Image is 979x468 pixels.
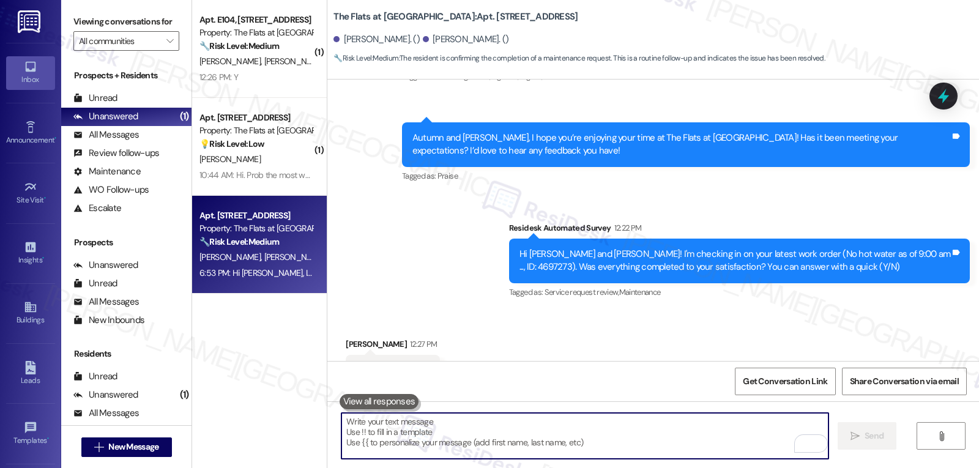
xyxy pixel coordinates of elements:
[199,56,264,67] span: [PERSON_NAME]
[735,368,835,395] button: Get Conversation Link
[199,251,264,262] span: [PERSON_NAME]
[199,169,593,180] div: 10:44 AM: Hi. Prob the most would be like 12-6. Cause we will prob do dinner and mini golf starti...
[73,92,117,105] div: Unread
[341,413,828,459] textarea: To enrich screen reader interactions, please activate Accessibility in Grammarly extension settings
[6,237,55,270] a: Insights •
[865,429,884,442] span: Send
[73,388,138,401] div: Unanswered
[6,56,55,89] a: Inbox
[838,422,897,450] button: Send
[73,370,117,383] div: Unread
[937,431,946,441] i: 
[199,111,313,124] div: Apt. [STREET_ADDRESS]
[199,26,313,39] div: Property: The Flats at [GEOGRAPHIC_DATA]
[199,209,313,222] div: Apt. [STREET_ADDRESS]
[851,431,860,441] i: 
[73,295,139,308] div: All Messages
[407,338,437,351] div: 12:27 PM
[73,202,121,215] div: Escalate
[73,147,159,160] div: Review follow-ups
[6,177,55,210] a: Site Visit •
[81,437,172,457] button: New Message
[79,31,160,51] input: All communities
[199,154,261,165] span: [PERSON_NAME]
[264,251,326,262] span: [PERSON_NAME]
[199,236,279,247] strong: 🔧 Risk Level: Medium
[199,138,264,149] strong: 💡 Risk Level: Low
[61,347,192,360] div: Residents
[619,287,661,297] span: Maintenance
[6,297,55,330] a: Buildings
[73,314,144,327] div: New Inbounds
[166,36,173,46] i: 
[423,33,509,46] div: [PERSON_NAME]. ()
[47,434,49,443] span: •
[61,236,192,249] div: Prospects
[108,440,158,453] span: New Message
[346,338,440,355] div: [PERSON_NAME]
[333,53,398,63] strong: 🔧 Risk Level: Medium
[73,12,179,31] label: Viewing conversations for
[412,132,950,158] div: Autumn and [PERSON_NAME], I hope you’re enjoying your time at The Flats at [GEOGRAPHIC_DATA]! Has...
[73,407,139,420] div: All Messages
[199,222,313,235] div: Property: The Flats at [GEOGRAPHIC_DATA]
[73,128,139,141] div: All Messages
[199,40,279,51] strong: 🔧 Risk Level: Medium
[199,124,313,137] div: Property: The Flats at [GEOGRAPHIC_DATA]
[611,221,642,234] div: 12:22 PM
[850,375,959,388] span: Share Conversation via email
[333,10,578,23] b: The Flats at [GEOGRAPHIC_DATA]: Apt. [STREET_ADDRESS]
[177,107,192,126] div: (1)
[6,357,55,390] a: Leads
[264,56,326,67] span: [PERSON_NAME]
[199,72,238,83] div: 12:26 PM: Y
[519,248,950,274] div: Hi [PERSON_NAME] and [PERSON_NAME]! I'm checking in on your latest work order (No hot water as of...
[333,33,420,46] div: [PERSON_NAME]. ()
[73,184,149,196] div: WO Follow-ups
[509,221,970,239] div: Residesk Automated Survey
[743,375,827,388] span: Get Conversation Link
[545,287,619,297] span: Service request review ,
[73,277,117,290] div: Unread
[42,254,44,262] span: •
[402,167,970,185] div: Tagged as:
[333,52,825,65] span: : The resident is confirming the completion of a maintenance request. This is a routine follow-up...
[18,10,43,33] img: ResiDesk Logo
[199,13,313,26] div: Apt. E104, [STREET_ADDRESS]
[509,283,970,301] div: Tagged as:
[842,368,967,395] button: Share Conversation via email
[61,69,192,82] div: Prospects + Residents
[54,134,56,143] span: •
[44,194,46,202] span: •
[73,259,138,272] div: Unanswered
[6,417,55,450] a: Templates •
[73,165,141,178] div: Maintenance
[73,110,138,123] div: Unanswered
[94,442,103,452] i: 
[437,171,458,181] span: Praise
[177,385,192,404] div: (1)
